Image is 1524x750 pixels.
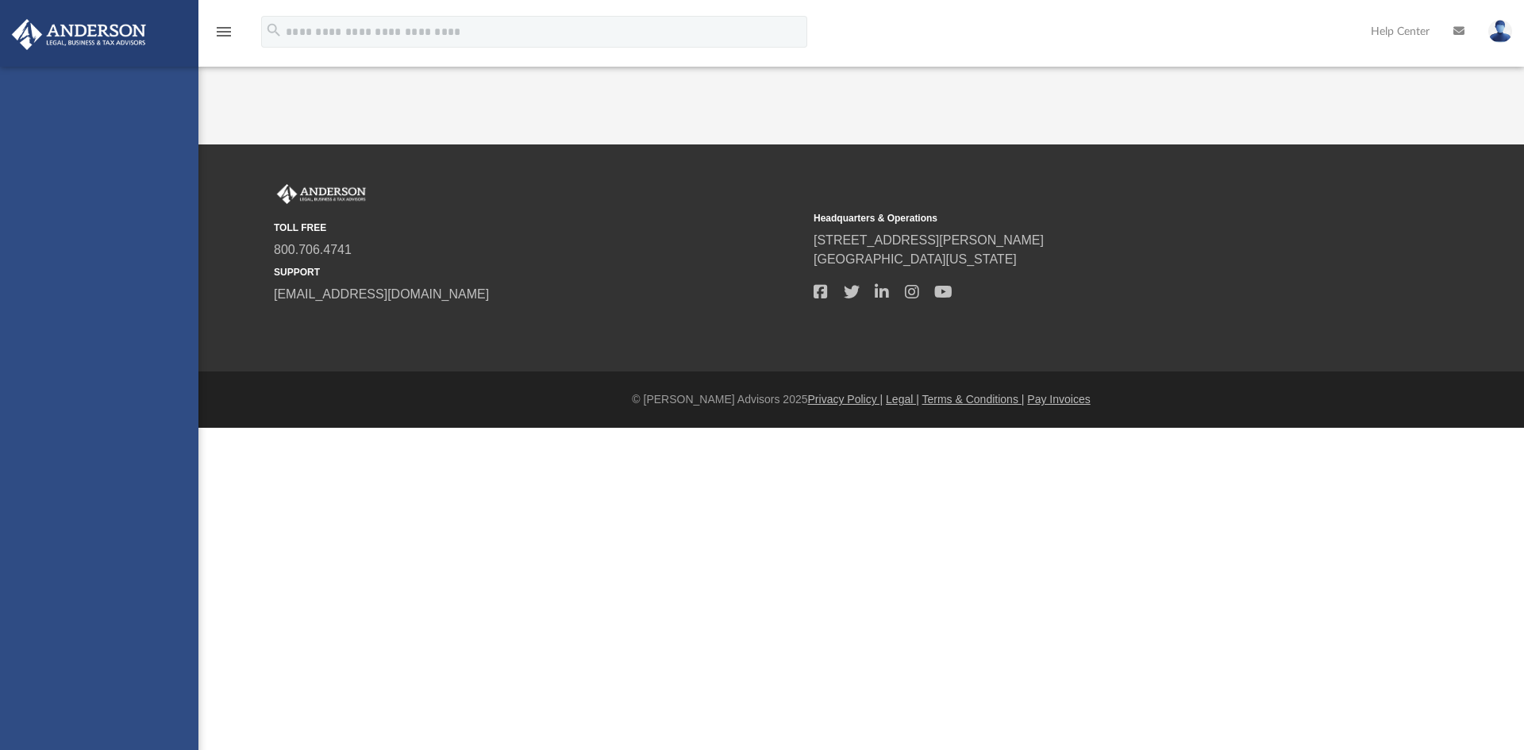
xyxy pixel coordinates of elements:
a: Privacy Policy | [808,393,883,406]
small: SUPPORT [274,265,802,279]
div: © [PERSON_NAME] Advisors 2025 [198,391,1524,408]
img: User Pic [1488,20,1512,43]
i: menu [214,22,233,41]
a: Legal | [886,393,919,406]
img: Anderson Advisors Platinum Portal [274,184,369,205]
small: Headquarters & Operations [814,211,1342,225]
a: Terms & Conditions | [922,393,1025,406]
a: [GEOGRAPHIC_DATA][US_STATE] [814,252,1017,266]
img: Anderson Advisors Platinum Portal [7,19,151,50]
i: search [265,21,283,39]
a: [EMAIL_ADDRESS][DOMAIN_NAME] [274,287,489,301]
a: 800.706.4741 [274,243,352,256]
a: Pay Invoices [1027,393,1090,406]
small: TOLL FREE [274,221,802,235]
a: [STREET_ADDRESS][PERSON_NAME] [814,233,1044,247]
a: menu [214,30,233,41]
